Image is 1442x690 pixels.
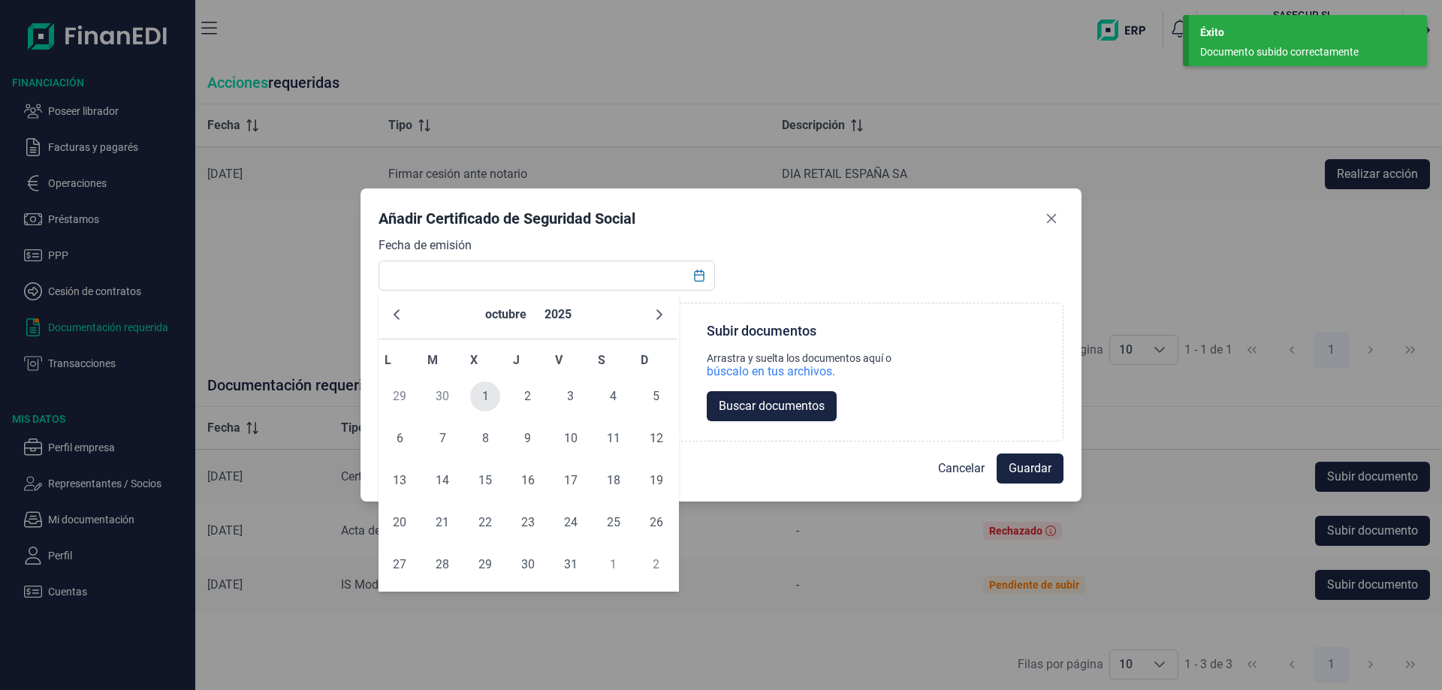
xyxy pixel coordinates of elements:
[598,353,605,367] span: S
[421,502,464,544] td: 21/10/2025
[379,375,421,417] td: 29/09/2025
[592,459,635,502] td: 18/10/2025
[549,502,592,544] td: 24/10/2025
[464,502,507,544] td: 22/10/2025
[421,417,464,459] td: 07/10/2025
[379,237,472,255] label: Fecha de emisión
[385,303,409,327] button: Previous Month
[556,508,586,538] span: 24
[549,375,592,417] td: 03/10/2025
[379,544,421,586] td: 27/10/2025
[635,417,677,459] td: 12/10/2025
[685,262,713,289] button: Choose Date
[507,544,550,586] td: 30/10/2025
[707,391,837,421] button: Buscar documentos
[938,459,985,478] span: Cancelar
[538,297,578,333] button: Choose Year
[635,375,677,417] td: 05/10/2025
[641,550,671,580] span: 2
[549,417,592,459] td: 10/10/2025
[707,364,891,379] div: búscalo en tus archivos.
[635,459,677,502] td: 19/10/2025
[641,423,671,453] span: 12
[719,397,825,415] span: Buscar documentos
[641,508,671,538] span: 26
[427,381,457,411] span: 30
[599,423,629,453] span: 11
[421,544,464,586] td: 28/10/2025
[635,502,677,544] td: 26/10/2025
[385,353,391,367] span: L
[555,353,563,367] span: V
[379,417,421,459] td: 06/10/2025
[513,550,543,580] span: 30
[592,375,635,417] td: 04/10/2025
[1009,459,1051,478] span: Guardar
[479,297,532,333] button: Choose Month
[592,417,635,459] td: 11/10/2025
[385,423,415,453] span: 6
[507,375,550,417] td: 02/10/2025
[427,423,457,453] span: 7
[427,353,438,367] span: M
[507,459,550,502] td: 16/10/2025
[592,502,635,544] td: 25/10/2025
[549,459,592,502] td: 17/10/2025
[926,453,997,484] button: Cancelar
[507,417,550,459] td: 09/10/2025
[379,502,421,544] td: 20/10/2025
[470,381,500,411] span: 1
[556,466,586,496] span: 17
[427,508,457,538] span: 21
[470,423,500,453] span: 8
[707,352,891,364] div: Arrastra y suelta los documentos aquí o
[470,466,500,496] span: 15
[385,550,415,580] span: 27
[427,466,457,496] span: 14
[707,322,816,340] div: Subir documentos
[641,466,671,496] span: 19
[707,364,835,379] div: búscalo en tus archivos.
[556,423,586,453] span: 10
[421,459,464,502] td: 14/10/2025
[464,417,507,459] td: 08/10/2025
[507,502,550,544] td: 23/10/2025
[385,466,415,496] span: 13
[385,381,415,411] span: 29
[421,375,464,417] td: 30/09/2025
[379,208,635,229] div: Añadir Certificado de Seguridad Social
[635,544,677,586] td: 02/11/2025
[513,353,520,367] span: J
[379,291,679,592] div: Choose Date
[513,466,543,496] span: 16
[464,459,507,502] td: 15/10/2025
[427,550,457,580] span: 28
[470,353,478,367] span: X
[379,459,421,502] td: 13/10/2025
[1039,206,1063,231] button: Close
[556,381,586,411] span: 3
[1200,25,1416,41] div: Éxito
[513,381,543,411] span: 2
[470,550,500,580] span: 29
[385,508,415,538] span: 20
[599,508,629,538] span: 25
[513,423,543,453] span: 9
[641,381,671,411] span: 5
[470,508,500,538] span: 22
[464,375,507,417] td: 01/10/2025
[549,544,592,586] td: 31/10/2025
[647,303,671,327] button: Next Month
[592,544,635,586] td: 01/11/2025
[1200,44,1404,60] div: Documento subido correctamente
[599,381,629,411] span: 4
[599,550,629,580] span: 1
[641,353,648,367] span: D
[464,544,507,586] td: 29/10/2025
[599,466,629,496] span: 18
[556,550,586,580] span: 31
[513,508,543,538] span: 23
[997,453,1063,484] button: Guardar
